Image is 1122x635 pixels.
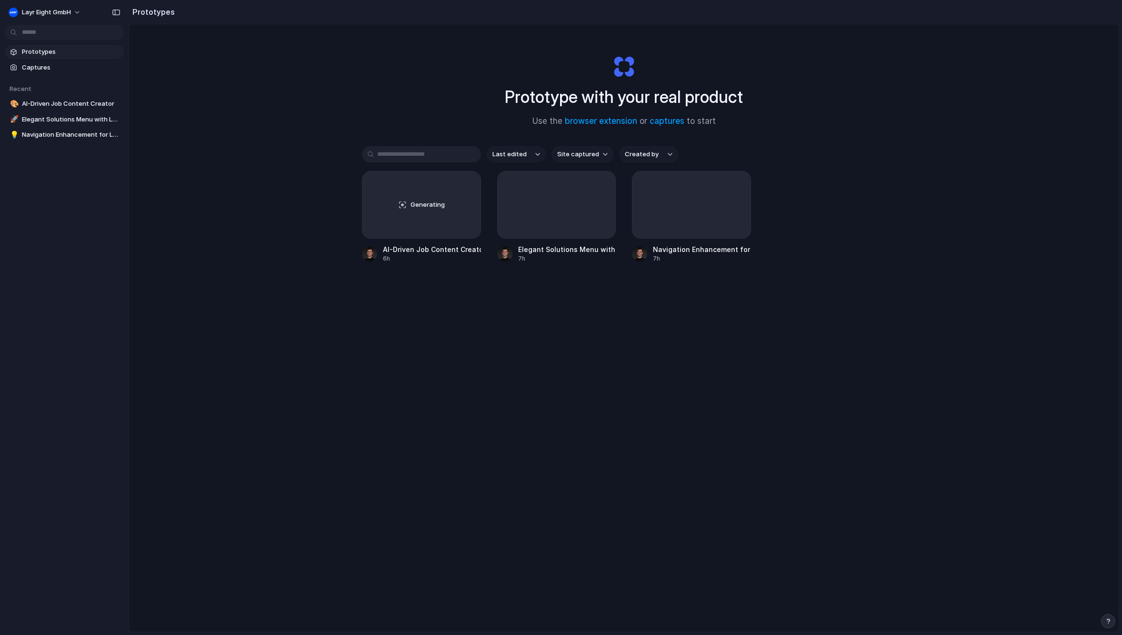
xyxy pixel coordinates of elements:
button: Last edited [487,146,546,162]
span: Generating [411,200,445,210]
span: Use the or to start [532,115,716,128]
a: 💡Navigation Enhancement for Lösungen Section [5,128,124,142]
a: Prototypes [5,45,124,59]
a: 🚀Elegant Solutions Menu with Landing Pages [5,112,124,127]
a: Navigation Enhancement for Lösungen Section7h [632,171,751,263]
a: browser extension [565,116,637,126]
span: Elegant Solutions Menu with Landing Pages [22,115,120,124]
h1: Prototype with your real product [505,84,743,110]
span: Navigation Enhancement for Lösungen Section [22,130,120,140]
a: GeneratingAI-Driven Job Content Creator6h [362,171,481,263]
button: 🚀 [9,115,18,124]
div: Navigation Enhancement for Lösungen Section [653,244,751,254]
span: Created by [625,150,659,159]
span: Layr Eight GmbH [22,8,71,17]
span: Captures [22,63,120,72]
button: 🎨 [9,99,18,109]
div: 🎨 [10,99,17,110]
div: 7h [518,254,616,263]
div: 7h [653,254,751,263]
button: Layr Eight GmbH [5,5,86,20]
div: 🚀 [10,114,17,125]
div: 6h [383,254,481,263]
div: 💡 [10,130,17,141]
a: captures [650,116,684,126]
a: Elegant Solutions Menu with Landing Pages7h [497,171,616,263]
span: Recent [10,85,31,92]
span: Last edited [492,150,527,159]
h2: Prototypes [129,6,175,18]
div: Elegant Solutions Menu with Landing Pages [518,244,616,254]
a: Captures [5,60,124,75]
button: 💡 [9,130,18,140]
button: Site captured [551,146,613,162]
button: Created by [619,146,678,162]
span: Site captured [557,150,599,159]
span: AI-Driven Job Content Creator [22,99,120,109]
div: AI-Driven Job Content Creator [383,244,481,254]
span: Prototypes [22,47,120,57]
a: 🎨AI-Driven Job Content Creator [5,97,124,111]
